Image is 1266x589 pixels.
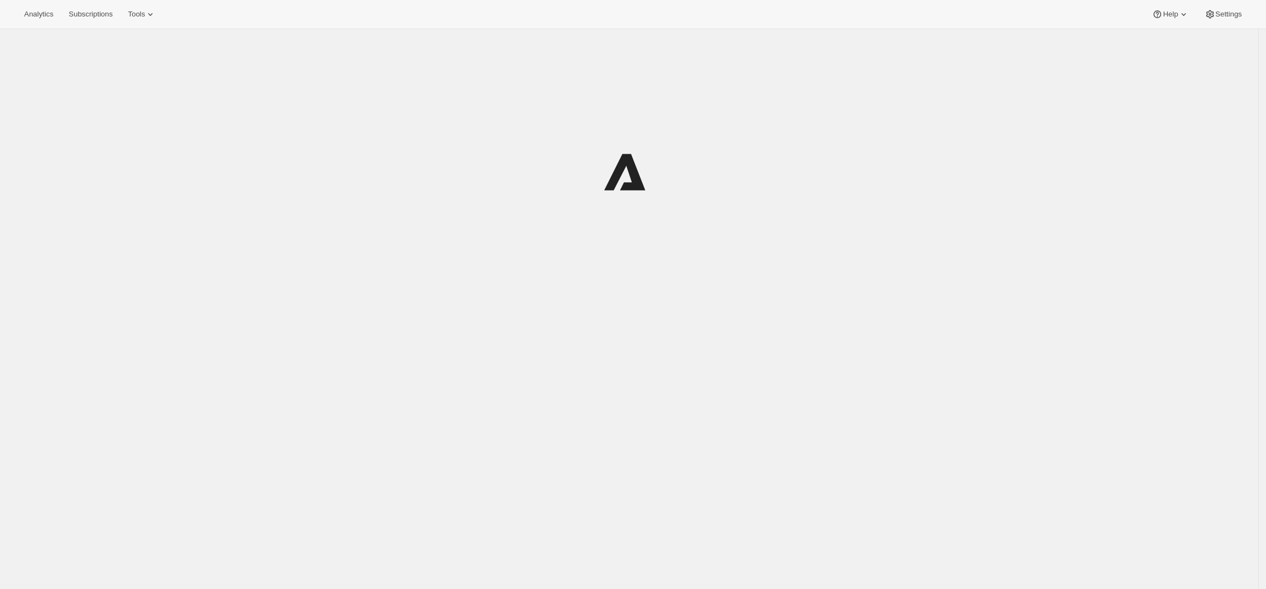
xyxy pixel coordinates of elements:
span: Help [1163,10,1178,19]
span: Analytics [24,10,53,19]
button: Settings [1198,7,1248,22]
span: Tools [128,10,145,19]
button: Analytics [18,7,60,22]
button: Subscriptions [62,7,119,22]
button: Help [1145,7,1195,22]
button: Tools [121,7,162,22]
span: Subscriptions [69,10,112,19]
span: Settings [1216,10,1242,19]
